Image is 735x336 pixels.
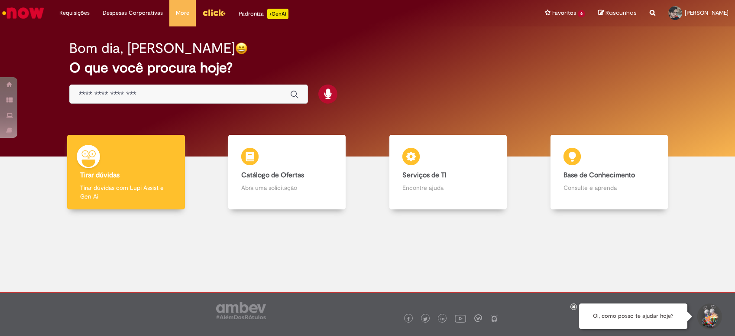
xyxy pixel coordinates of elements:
h2: Bom dia, [PERSON_NAME] [69,41,235,56]
img: logo_footer_ambev_rotulo_gray.png [216,302,266,319]
b: Base de Conhecimento [563,171,635,179]
b: Serviços de TI [402,171,447,179]
p: Consulte e aprenda [563,183,655,192]
img: click_logo_yellow_360x200.png [202,6,226,19]
p: +GenAi [267,9,288,19]
img: logo_footer_workplace.png [474,314,482,322]
img: logo_footer_twitter.png [423,317,427,321]
div: Padroniza [239,9,288,19]
h2: O que você procura hoje? [69,60,665,75]
a: Catálogo de Ofertas Abra uma solicitação [207,135,368,210]
img: happy-face.png [235,42,248,55]
span: Rascunhos [605,9,637,17]
span: Despesas Corporativas [103,9,163,17]
p: Encontre ajuda [402,183,494,192]
a: Serviços de TI Encontre ajuda [368,135,529,210]
img: logo_footer_facebook.png [406,317,411,321]
span: 6 [578,10,585,17]
span: Requisições [59,9,90,17]
button: Iniciar Conversa de Suporte [696,303,722,329]
span: [PERSON_NAME] [685,9,729,16]
b: Tirar dúvidas [80,171,120,179]
img: logo_footer_linkedin.png [440,316,445,322]
img: ServiceNow [1,4,45,22]
p: Tirar dúvidas com Lupi Assist e Gen Ai [80,183,172,201]
a: Tirar dúvidas Tirar dúvidas com Lupi Assist e Gen Ai [45,135,207,210]
b: Catálogo de Ofertas [241,171,304,179]
img: logo_footer_youtube.png [455,313,466,324]
div: Oi, como posso te ajudar hoje? [579,303,687,329]
p: Abra uma solicitação [241,183,333,192]
span: Favoritos [552,9,576,17]
span: More [176,9,189,17]
a: Base de Conhecimento Consulte e aprenda [528,135,690,210]
a: Rascunhos [598,9,637,17]
img: logo_footer_naosei.png [490,314,498,322]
